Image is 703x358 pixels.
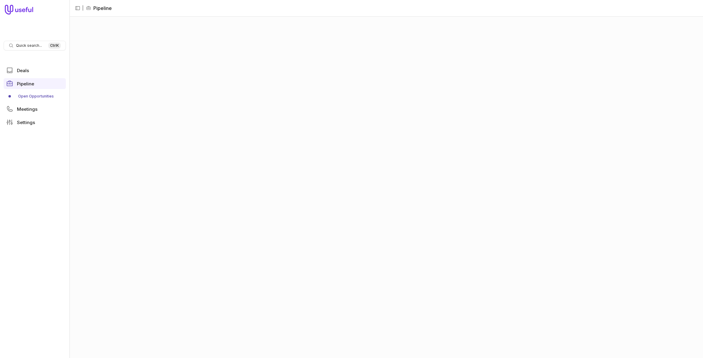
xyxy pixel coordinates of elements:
[4,104,66,114] a: Meetings
[17,68,29,73] span: Deals
[48,43,61,49] kbd: Ctrl K
[73,4,82,13] button: Collapse sidebar
[17,107,37,111] span: Meetings
[86,5,112,12] li: Pipeline
[16,43,42,48] span: Quick search...
[4,78,66,89] a: Pipeline
[4,117,66,128] a: Settings
[4,91,66,101] a: Open Opportunities
[17,120,35,125] span: Settings
[4,91,66,101] div: Pipeline submenu
[82,5,84,12] span: |
[4,65,66,76] a: Deals
[17,82,34,86] span: Pipeline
